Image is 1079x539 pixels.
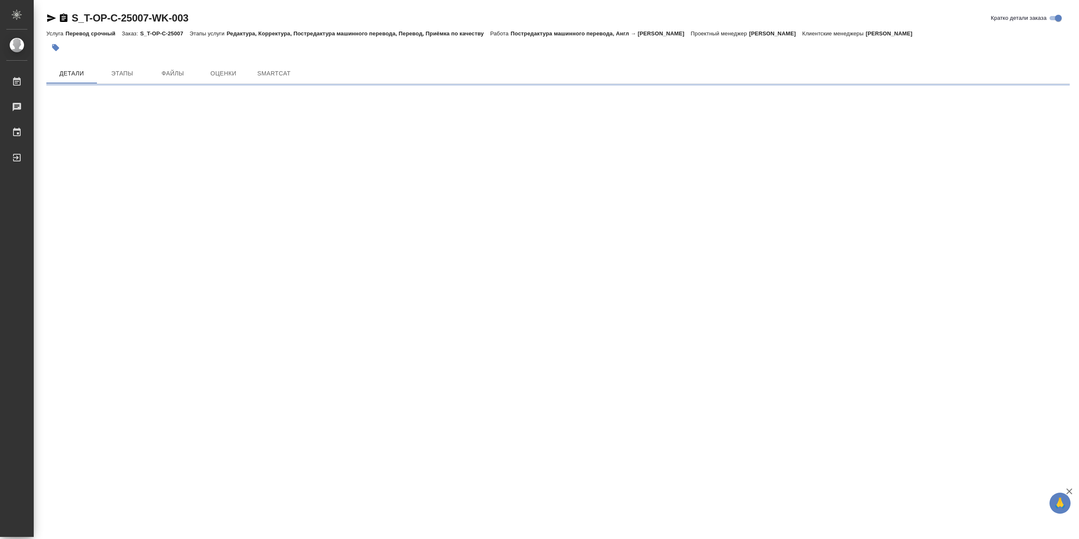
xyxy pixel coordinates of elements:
[1049,493,1071,514] button: 🙏
[46,30,65,37] p: Услуга
[46,13,56,23] button: Скопировать ссылку для ЯМессенджера
[46,38,65,57] button: Добавить тэг
[254,68,294,79] span: SmartCat
[203,68,244,79] span: Оценки
[991,14,1047,22] span: Кратко детали заказа
[490,30,511,37] p: Работа
[190,30,227,37] p: Этапы услуги
[227,30,490,37] p: Редактура, Корректура, Постредактура машинного перевода, Перевод, Приёмка по качеству
[140,30,189,37] p: S_T-OP-C-25007
[749,30,802,37] p: [PERSON_NAME]
[153,68,193,79] span: Файлы
[122,30,140,37] p: Заказ:
[802,30,866,37] p: Клиентские менеджеры
[102,68,142,79] span: Этапы
[691,30,749,37] p: Проектный менеджер
[72,12,188,24] a: S_T-OP-C-25007-WK-003
[1053,494,1067,512] span: 🙏
[59,13,69,23] button: Скопировать ссылку
[511,30,691,37] p: Постредактура машинного перевода, Англ → [PERSON_NAME]
[866,30,919,37] p: [PERSON_NAME]
[51,68,92,79] span: Детали
[65,30,122,37] p: Перевод срочный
